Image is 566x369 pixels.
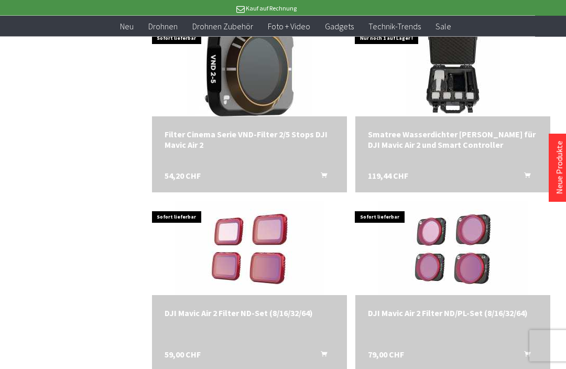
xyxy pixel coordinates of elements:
span: 54,20 CHF [165,171,201,181]
a: Neue Produkte [554,141,564,194]
button: In den Warenkorb [511,350,537,363]
span: Drohnen Zubehör [192,21,253,31]
span: Drohnen [148,21,178,31]
a: Filter Cinema Serie VND-Filter 2/5 Stops DJI Mavic Air 2 54,20 CHF In den Warenkorb [165,129,334,150]
img: Smatree Wasserdichter Hartschalenkoffer für DJI Mavic Air 2 und Smart Controller [406,23,500,117]
div: Smatree Wasserdichter [PERSON_NAME] für DJI Mavic Air 2 und Smart Controller [368,129,538,150]
span: Neu [120,21,134,31]
div: DJI Mavic Air 2 Filter ND-Set (8/16/32/64) [165,308,334,319]
span: Foto + Video [268,21,310,31]
img: Filter Cinema Serie VND-Filter 2/5 Stops DJI Mavic Air 2 [187,23,312,117]
button: In den Warenkorb [308,350,333,363]
span: Gadgets [325,21,354,31]
span: 79,00 CHF [368,350,404,360]
a: Drohnen [141,16,185,37]
div: DJI Mavic Air 2 Filter ND/PL-Set (8/16/32/64) [368,308,538,319]
button: In den Warenkorb [308,171,333,184]
span: Technik-Trends [368,21,421,31]
span: Sale [436,21,451,31]
a: DJI Mavic Air 2 Filter ND-Set (8/16/32/64) 59,00 CHF In den Warenkorb [165,308,334,319]
a: Gadgets [318,16,361,37]
img: DJI Mavic Air 2 Filter ND/PL-Set (8/16/32/64) [378,201,528,296]
span: 119,44 CHF [368,171,408,181]
span: 59,00 CHF [165,350,201,360]
a: Technik-Trends [361,16,428,37]
div: Filter Cinema Serie VND-Filter 2/5 Stops DJI Mavic Air 2 [165,129,334,150]
a: Drohnen Zubehör [185,16,260,37]
img: DJI Mavic Air 2 Filter ND-Set (8/16/32/64) [175,201,324,296]
a: Sale [428,16,459,37]
a: Foto + Video [260,16,318,37]
a: Smatree Wasserdichter [PERSON_NAME] für DJI Mavic Air 2 und Smart Controller 119,44 CHF In den Wa... [368,129,538,150]
button: In den Warenkorb [511,171,537,184]
a: DJI Mavic Air 2 Filter ND/PL-Set (8/16/32/64) 79,00 CHF In den Warenkorb [368,308,538,319]
a: Neu [113,16,141,37]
